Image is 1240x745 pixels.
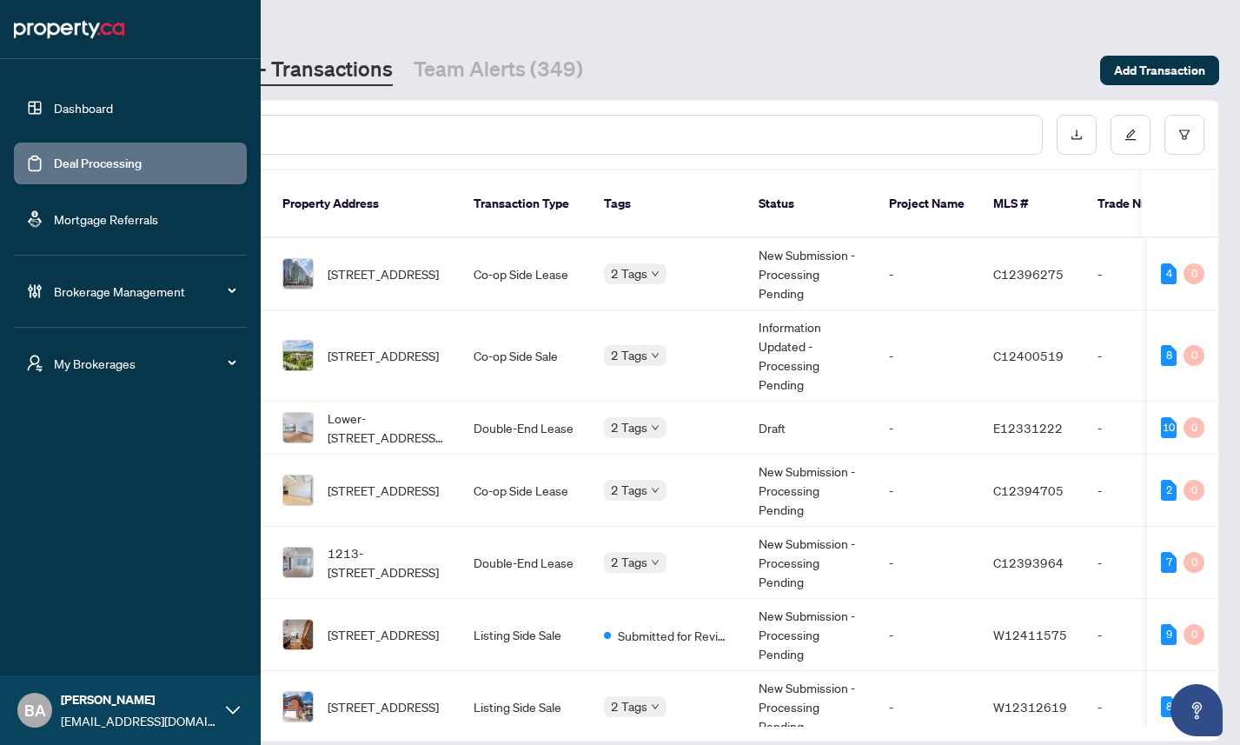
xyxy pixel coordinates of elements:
[979,170,1084,238] th: MLS #
[611,417,647,437] span: 2 Tags
[61,711,217,730] span: [EMAIL_ADDRESS][DOMAIN_NAME]
[1161,552,1177,573] div: 7
[1161,624,1177,645] div: 9
[875,238,979,310] td: -
[745,402,875,455] td: Draft
[1161,480,1177,501] div: 2
[14,16,124,43] img: logo
[1100,56,1219,85] button: Add Transaction
[993,482,1064,498] span: C12394705
[1184,345,1204,366] div: 0
[651,423,660,432] span: down
[1084,455,1205,527] td: -
[1071,129,1083,141] span: download
[651,351,660,360] span: down
[651,269,660,278] span: down
[651,702,660,711] span: down
[611,263,647,283] span: 2 Tags
[875,599,979,671] td: -
[460,455,590,527] td: Co-op Side Lease
[460,599,590,671] td: Listing Side Sale
[1161,263,1177,284] div: 4
[1184,480,1204,501] div: 0
[269,170,460,238] th: Property Address
[611,480,647,500] span: 2 Tags
[1057,115,1097,155] button: download
[875,402,979,455] td: -
[993,627,1067,642] span: W12411575
[745,527,875,599] td: New Submission - Processing Pending
[54,156,142,171] a: Deal Processing
[1124,129,1137,141] span: edit
[651,486,660,495] span: down
[1114,57,1205,84] span: Add Transaction
[745,170,875,238] th: Status
[611,345,647,365] span: 2 Tags
[283,413,313,442] img: thumbnail-img
[1161,696,1177,717] div: 8
[460,238,590,310] td: Co-op Side Lease
[875,310,979,402] td: -
[1084,671,1205,743] td: -
[24,698,46,722] span: BA
[875,455,979,527] td: -
[1084,238,1205,310] td: -
[54,211,158,227] a: Mortgage Referrals
[993,699,1067,715] span: W12312619
[875,170,979,238] th: Project Name
[283,620,313,649] img: thumbnail-img
[611,696,647,716] span: 2 Tags
[460,170,590,238] th: Transaction Type
[1084,310,1205,402] td: -
[283,341,313,370] img: thumbnail-img
[328,481,439,500] span: [STREET_ADDRESS]
[993,266,1064,282] span: C12396275
[328,625,439,644] span: [STREET_ADDRESS]
[745,599,875,671] td: New Submission - Processing Pending
[460,310,590,402] td: Co-op Side Sale
[1184,624,1204,645] div: 0
[993,348,1064,363] span: C12400519
[1084,402,1205,455] td: -
[414,55,583,86] a: Team Alerts (349)
[328,409,446,447] span: Lower-[STREET_ADDRESS][PERSON_NAME]
[590,170,745,238] th: Tags
[328,543,446,582] span: 1213-[STREET_ADDRESS]
[1164,115,1204,155] button: filter
[328,697,439,716] span: [STREET_ADDRESS]
[1084,170,1205,238] th: Trade Number
[1170,684,1223,736] button: Open asap
[745,238,875,310] td: New Submission - Processing Pending
[1084,527,1205,599] td: -
[745,671,875,743] td: New Submission - Processing Pending
[1178,129,1190,141] span: filter
[875,527,979,599] td: -
[328,264,439,283] span: [STREET_ADDRESS]
[54,100,113,116] a: Dashboard
[1184,417,1204,438] div: 0
[1111,115,1150,155] button: edit
[651,558,660,567] span: down
[745,310,875,402] td: Information Updated - Processing Pending
[1184,263,1204,284] div: 0
[875,671,979,743] td: -
[611,552,647,572] span: 2 Tags
[460,402,590,455] td: Double-End Lease
[54,282,235,301] span: Brokerage Management
[1084,599,1205,671] td: -
[283,692,313,722] img: thumbnail-img
[328,346,439,365] span: [STREET_ADDRESS]
[54,354,235,373] span: My Brokerages
[1184,552,1204,573] div: 0
[1161,345,1177,366] div: 8
[618,626,731,645] span: Submitted for Review
[1161,417,1177,438] div: 10
[26,355,43,372] span: user-switch
[283,476,313,505] img: thumbnail-img
[460,527,590,599] td: Double-End Lease
[283,548,313,577] img: thumbnail-img
[283,259,313,289] img: thumbnail-img
[61,690,217,709] span: [PERSON_NAME]
[993,555,1064,570] span: C12393964
[745,455,875,527] td: New Submission - Processing Pending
